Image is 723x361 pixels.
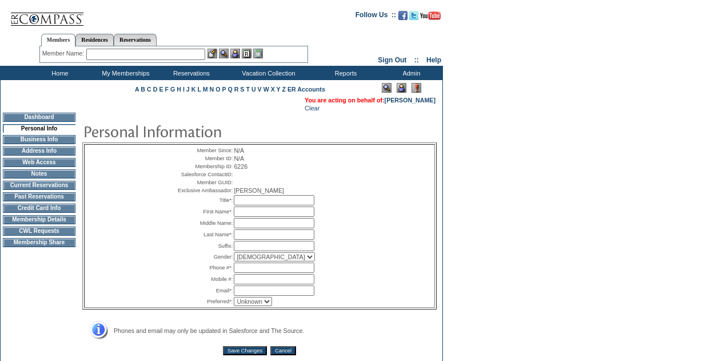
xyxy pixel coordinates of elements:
td: Last Name*: [175,229,233,240]
img: b_edit.gif [207,49,217,58]
td: Web Access [3,158,75,167]
span: Phones and email may only be updated in Salesforce and The Source. [114,327,304,334]
a: Help [426,56,441,64]
a: ER Accounts [287,86,325,93]
a: G [170,86,175,93]
td: Member ID: [175,155,233,162]
img: Address Info [82,321,108,340]
a: Members [41,34,76,46]
td: Gender: [175,252,233,261]
a: Subscribe to our YouTube Channel [420,14,441,21]
img: Log Concern/Member Elevation [412,83,421,93]
img: Subscribe to our YouTube Channel [420,11,441,20]
td: Credit Card Info [3,204,75,213]
span: 6226 [234,163,247,170]
span: [PERSON_NAME] [234,187,284,194]
td: Reports [311,66,377,80]
td: Membership Details [3,215,75,224]
a: Reservations [114,34,157,46]
span: You are acting on behalf of: [305,97,436,104]
td: Preferred*: [175,297,233,306]
input: Save Changes [223,346,267,355]
td: Vacation Collection [223,66,311,80]
img: View [219,49,229,58]
span: N/A [234,155,244,162]
a: [PERSON_NAME] [385,97,436,104]
a: Become our fan on Facebook [398,14,408,21]
a: D [153,86,158,93]
a: F [165,86,169,93]
a: C [147,86,151,93]
td: Home [26,66,91,80]
td: Member GUID: [175,179,233,186]
img: Impersonate [230,49,240,58]
a: L [197,86,201,93]
span: :: [414,56,419,64]
a: I [183,86,185,93]
td: Phone #*: [175,263,233,273]
a: A [135,86,139,93]
td: Member Since: [175,147,233,154]
span: N/A [234,147,244,154]
td: Personal Info [3,124,75,133]
a: U [251,86,256,93]
td: Admin [377,66,443,80]
td: Address Info [3,146,75,156]
td: Title*: [175,195,233,205]
a: B [141,86,145,93]
img: View Mode [382,83,392,93]
a: Clear [305,105,319,112]
img: Follow us on Twitter [409,11,418,20]
td: Suffix: [175,241,233,251]
td: Membership Share [3,238,75,247]
a: R [234,86,239,93]
a: X [271,86,275,93]
a: Follow us on Twitter [409,14,418,21]
img: pgTtlPersonalInfo.gif [83,120,311,142]
img: Impersonate [397,83,406,93]
a: E [159,86,163,93]
img: Reservations [242,49,251,58]
a: S [240,86,244,93]
td: Membership ID: [175,163,233,170]
td: Dashboard [3,113,75,122]
img: Become our fan on Facebook [398,11,408,20]
td: Email*: [175,285,233,296]
td: Middle Name: [175,218,233,228]
img: b_calculator.gif [253,49,263,58]
a: T [246,86,250,93]
a: P [222,86,226,93]
td: First Name*: [175,207,233,217]
a: V [258,86,262,93]
a: W [263,86,269,93]
a: N [210,86,214,93]
td: Reservations [157,66,223,80]
img: Compass Home [10,3,84,26]
a: Sign Out [378,56,406,64]
td: Current Reservations [3,181,75,190]
a: M [203,86,208,93]
a: O [215,86,220,93]
td: My Memberships [91,66,157,80]
td: Follow Us :: [355,10,396,23]
td: Exclusive Ambassador: [175,187,233,194]
td: Business Info [3,135,75,144]
td: Salesforce ContactID: [175,171,233,178]
a: H [177,86,181,93]
a: J [186,86,190,93]
td: Notes [3,169,75,178]
td: Mobile #: [175,274,233,284]
a: K [191,86,196,93]
td: Past Reservations [3,192,75,201]
a: Y [277,86,281,93]
a: Q [227,86,232,93]
td: CWL Requests [3,227,75,236]
a: Z [282,86,286,93]
div: Member Name: [42,49,86,58]
a: Residences [75,34,114,46]
input: Cancel [270,346,296,355]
